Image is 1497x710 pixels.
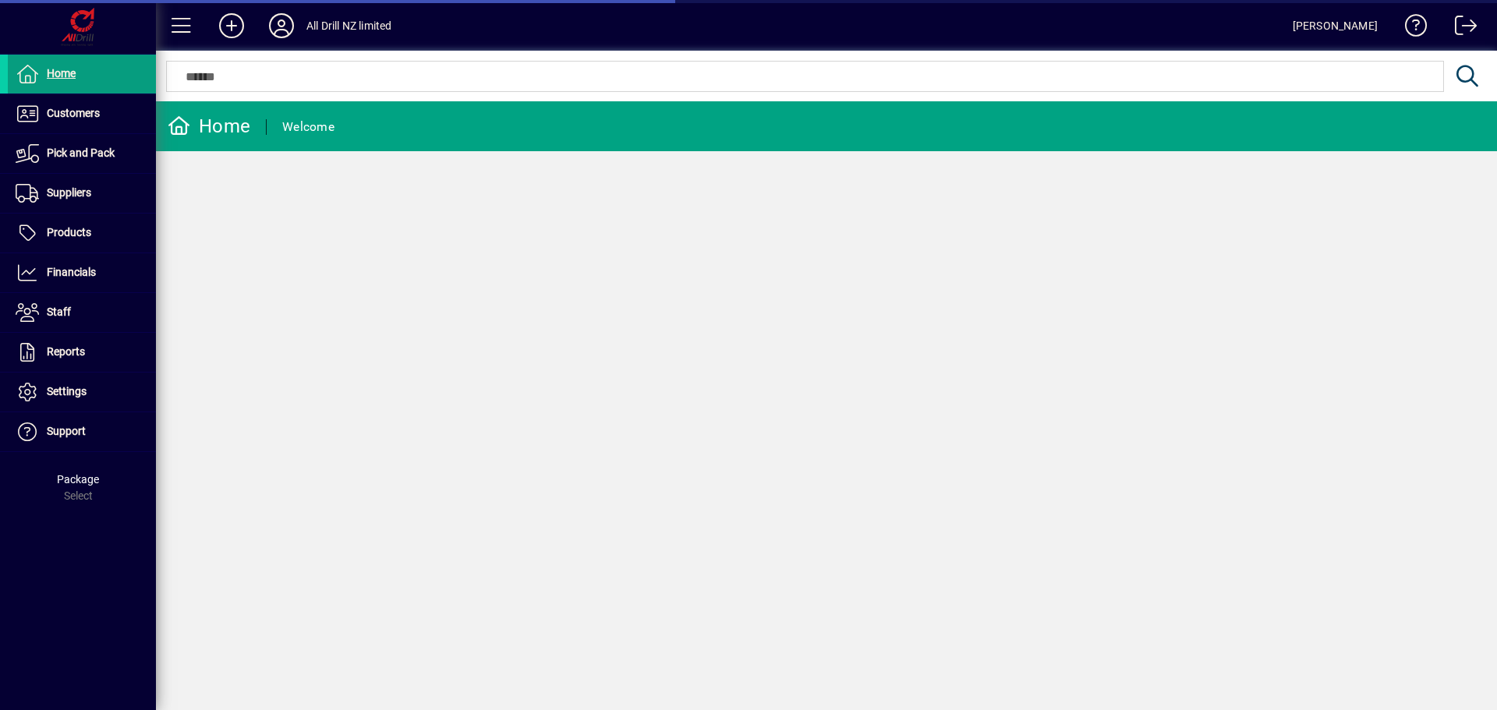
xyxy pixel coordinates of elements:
span: Home [47,67,76,79]
div: Home [168,114,250,139]
a: Support [8,412,156,451]
span: Settings [47,385,87,397]
a: Knowledge Base [1393,3,1428,54]
span: Support [47,425,86,437]
div: Welcome [282,115,334,140]
a: Pick and Pack [8,134,156,173]
button: Add [207,12,257,40]
span: Products [47,226,91,238]
span: Suppliers [47,186,91,199]
div: [PERSON_NAME] [1293,13,1378,38]
a: Logout [1443,3,1478,54]
a: Staff [8,293,156,332]
div: All Drill NZ limited [306,13,392,38]
a: Reports [8,333,156,372]
span: Financials [47,266,96,278]
a: Settings [8,373,156,412]
button: Profile [257,12,306,40]
span: Reports [47,345,85,358]
span: Staff [47,306,71,318]
span: Customers [47,107,100,119]
a: Products [8,214,156,253]
a: Financials [8,253,156,292]
span: Package [57,473,99,486]
a: Suppliers [8,174,156,213]
span: Pick and Pack [47,147,115,159]
a: Customers [8,94,156,133]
